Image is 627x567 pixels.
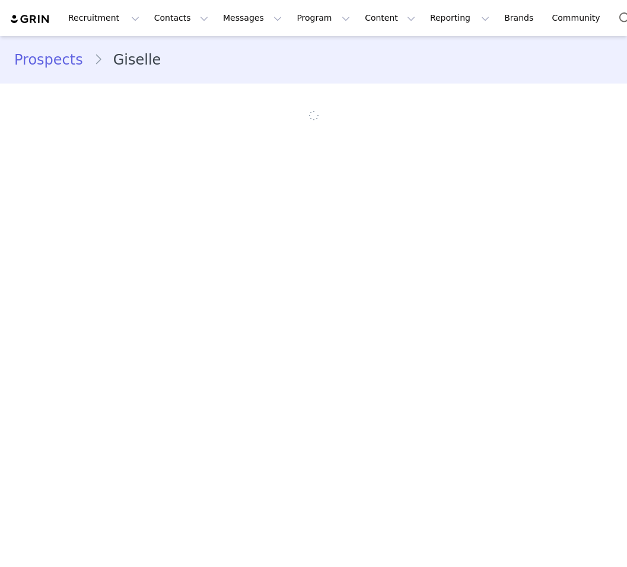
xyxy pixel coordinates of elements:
[289,5,357,31] button: Program
[14,49,94,71] a: Prospects
[61,5,147,31] button: Recruitment
[358,5,422,31] button: Content
[545,5,613,31] a: Community
[423,5,496,31] button: Reporting
[9,14,51,25] img: grin logo
[497,5,544,31] a: Brands
[216,5,289,31] button: Messages
[147,5,215,31] button: Contacts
